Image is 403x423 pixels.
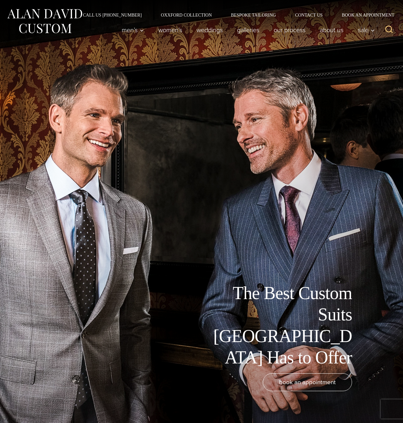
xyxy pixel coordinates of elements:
a: Bespoke Tailoring [221,13,285,17]
a: weddings [190,24,230,36]
a: Call Us [PHONE_NUMBER] [73,13,151,17]
a: Book an Appointment [332,13,397,17]
a: Our Process [267,24,313,36]
span: Men’s [122,27,144,33]
span: Sale [358,27,375,33]
span: book an appointment [279,377,336,387]
a: Oxxford Collection [151,13,221,17]
a: book an appointment [263,373,352,391]
a: Contact Us [285,13,332,17]
iframe: Opens a widget where you can chat to one of our agents [362,404,397,420]
nav: Primary Navigation [115,24,378,36]
a: About Us [313,24,351,36]
a: Women’s [151,24,190,36]
a: Galleries [230,24,267,36]
h1: The Best Custom Suits [GEOGRAPHIC_DATA] Has to Offer [209,283,352,368]
img: Alan David Custom [6,7,83,35]
button: View Search Form [381,22,397,38]
nav: Secondary Navigation [73,13,397,17]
